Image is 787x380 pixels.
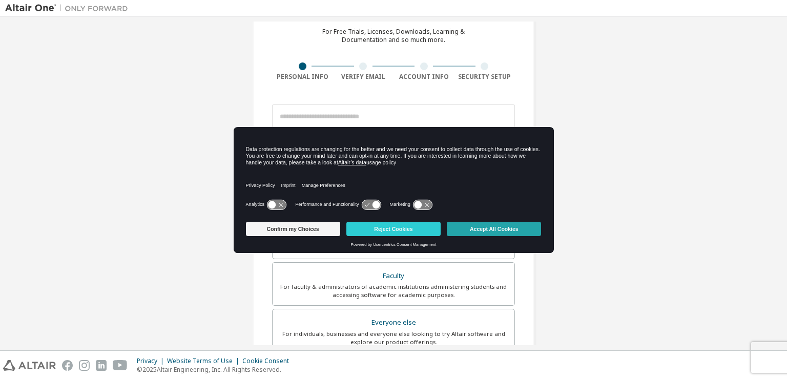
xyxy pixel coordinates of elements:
div: Personal Info [272,73,333,81]
img: Altair One [5,3,133,13]
div: For individuals, businesses and everyone else looking to try Altair software and explore our prod... [279,330,508,346]
img: linkedin.svg [96,360,107,371]
div: Security Setup [454,73,515,81]
div: Privacy [137,357,167,365]
img: instagram.svg [79,360,90,371]
div: Create an Altair One Account [311,9,477,22]
div: For Free Trials, Licenses, Downloads, Learning & Documentation and so much more. [322,28,465,44]
img: altair_logo.svg [3,360,56,371]
div: Website Terms of Use [167,357,242,365]
div: Everyone else [279,315,508,330]
div: Faculty [279,269,508,283]
div: For faculty & administrators of academic institutions administering students and accessing softwa... [279,283,508,299]
div: Cookie Consent [242,357,295,365]
div: Verify Email [333,73,394,81]
p: © 2025 Altair Engineering, Inc. All Rights Reserved. [137,365,295,374]
img: facebook.svg [62,360,73,371]
div: Account Info [393,73,454,81]
img: youtube.svg [113,360,128,371]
